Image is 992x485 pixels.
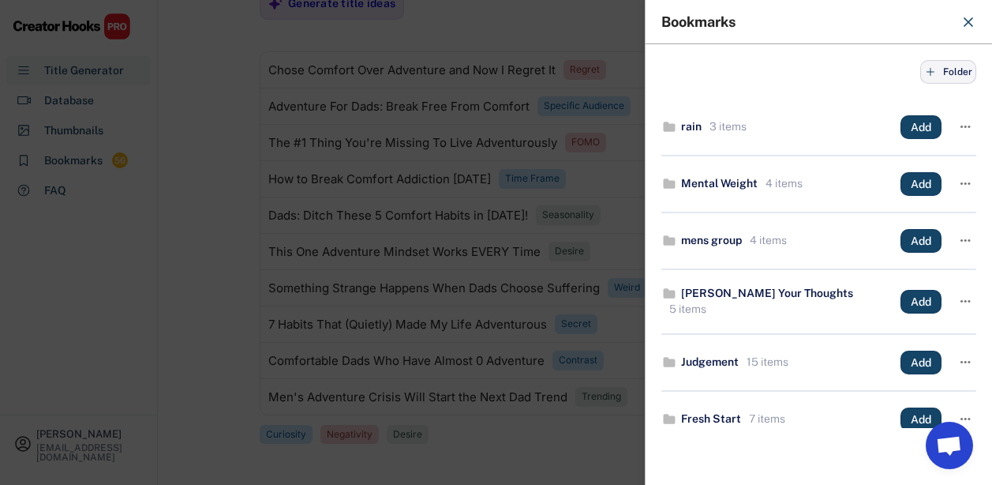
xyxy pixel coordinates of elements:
[957,116,973,138] button: 
[957,230,973,252] button: 
[661,15,951,29] div: Bookmarks
[743,355,788,370] div: 15 items
[681,286,853,302] div: [PERSON_NAME] Your Thoughts
[745,412,785,427] div: 7 items
[900,290,941,314] button: Add
[900,172,941,196] button: Add
[960,232,971,249] text: 
[762,176,803,192] div: 4 items
[960,175,971,192] text: 
[960,118,971,135] text: 
[900,229,941,253] button: Add
[900,408,941,431] button: Add
[681,176,758,192] div: Mental Weight
[957,352,973,374] button: 
[960,293,971,310] text: 
[706,119,747,135] div: 3 items
[900,115,941,139] button: Add
[960,354,971,370] text: 
[900,351,941,374] button: Add
[957,173,973,195] button: 
[681,412,741,427] div: Fresh Start
[681,119,702,135] div: rain
[681,233,742,249] div: mens group
[746,233,787,249] div: 4 items
[681,355,739,370] div: Judgement
[957,291,973,313] button: 
[665,302,706,318] div: 5 items
[960,411,971,427] text: 
[920,60,976,84] button: Folder
[926,422,973,469] a: Open chat
[957,408,973,430] button: 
